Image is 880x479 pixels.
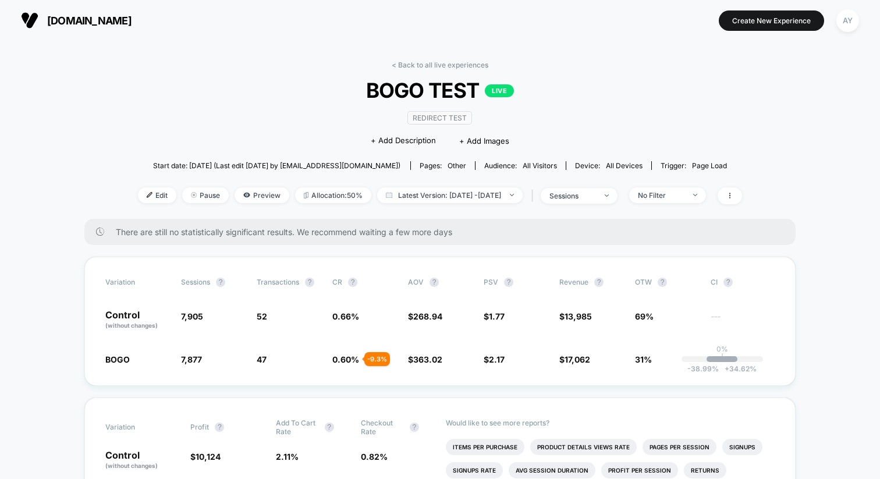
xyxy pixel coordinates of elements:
[510,194,514,196] img: end
[364,352,390,366] div: - 9.3 %
[716,345,728,353] p: 0%
[605,194,609,197] img: end
[446,418,775,427] p: Would like to see more reports?
[408,278,424,286] span: AOV
[459,136,509,146] span: + Add Images
[446,462,503,478] li: Signups Rate
[408,354,442,364] span: $
[635,278,699,287] span: OTW
[105,322,158,329] span: (without changes)
[635,311,654,321] span: 69%
[361,418,404,436] span: Checkout Rate
[371,135,436,147] span: + Add Description
[601,462,678,478] li: Profit Per Session
[348,278,357,287] button: ?
[484,278,498,286] span: PSV
[658,278,667,287] button: ?
[276,452,299,462] span: 2.11 %
[711,278,775,287] span: CI
[606,161,643,170] span: all devices
[413,354,442,364] span: 363.02
[276,418,319,436] span: Add To Cart Rate
[295,187,371,203] span: Allocation: 50%
[530,439,637,455] li: Product Details Views Rate
[191,192,197,198] img: end
[448,161,466,170] span: other
[559,278,588,286] span: Revenue
[304,192,308,198] img: rebalance
[722,439,762,455] li: Signups
[190,452,221,462] span: $
[17,11,135,30] button: [DOMAIN_NAME]
[147,192,152,198] img: edit
[305,278,314,287] button: ?
[719,10,824,31] button: Create New Experience
[105,278,169,287] span: Variation
[196,452,221,462] span: 10,124
[687,364,719,373] span: -38.99 %
[392,61,488,69] a: < Back to all live experiences
[181,278,210,286] span: Sessions
[559,354,590,364] span: $
[408,311,442,321] span: $
[559,311,592,321] span: $
[332,354,359,364] span: 0.60 %
[153,161,400,170] span: Start date: [DATE] (Last edit [DATE] by [EMAIL_ADDRESS][DOMAIN_NAME])
[711,313,775,330] span: ---
[190,423,209,431] span: Profit
[528,187,541,204] span: |
[635,354,652,364] span: 31%
[181,311,203,321] span: 7,905
[215,423,224,432] button: ?
[105,462,158,469] span: (without changes)
[181,354,202,364] span: 7,877
[105,450,179,470] p: Control
[257,278,299,286] span: Transactions
[723,278,733,287] button: ?
[446,439,524,455] li: Items Per Purchase
[509,462,595,478] li: Avg Session Duration
[430,278,439,287] button: ?
[377,187,523,203] span: Latest Version: [DATE] - [DATE]
[693,194,697,196] img: end
[565,354,590,364] span: 17,062
[105,310,169,330] p: Control
[484,161,557,170] div: Audience:
[833,9,863,33] button: AY
[413,311,442,321] span: 268.94
[361,452,388,462] span: 0.82 %
[489,354,505,364] span: 2.17
[684,462,726,478] li: Returns
[523,161,557,170] span: All Visitors
[565,311,592,321] span: 13,985
[566,161,651,170] span: Device:
[332,278,342,286] span: CR
[410,423,419,432] button: ?
[235,187,289,203] span: Preview
[638,191,684,200] div: No Filter
[47,15,132,27] span: [DOMAIN_NAME]
[105,354,130,364] span: BOGO
[485,84,514,97] p: LIVE
[692,161,727,170] span: Page Load
[332,311,359,321] span: 0.66 %
[721,353,723,362] p: |
[549,191,596,200] div: sessions
[257,354,267,364] span: 47
[105,418,169,436] span: Variation
[719,364,757,373] span: 34.62 %
[836,9,859,32] div: AY
[216,278,225,287] button: ?
[484,311,505,321] span: $
[407,111,472,125] span: Redirect Test
[325,423,334,432] button: ?
[725,364,729,373] span: +
[661,161,727,170] div: Trigger:
[484,354,505,364] span: $
[257,311,267,321] span: 52
[594,278,604,287] button: ?
[504,278,513,287] button: ?
[643,439,716,455] li: Pages Per Session
[182,187,229,203] span: Pause
[420,161,466,170] div: Pages:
